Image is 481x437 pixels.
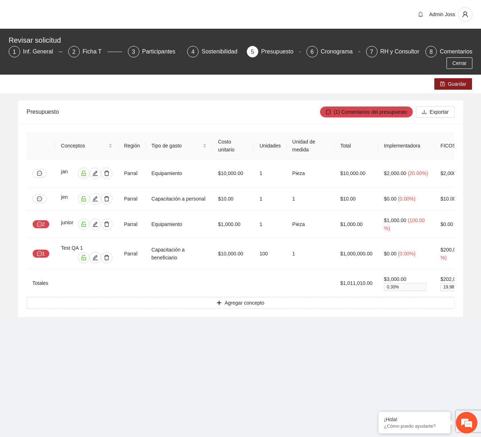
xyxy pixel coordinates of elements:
th: Total [334,132,378,160]
div: Comentarios [440,46,472,57]
span: message [37,196,42,201]
span: Cerrar [452,59,467,67]
span: $0.00 [440,221,453,227]
span: message [326,109,331,115]
span: unlock [78,255,89,260]
th: Unidad de medida [287,132,335,160]
div: 3Participantes [128,46,182,57]
div: junior [61,218,76,230]
div: Presupuesto [261,46,299,57]
span: delete [101,170,112,176]
div: Test QA 1 [61,244,112,252]
span: 6 [310,49,314,55]
td: Parral [118,187,145,211]
div: 2Ficha T [68,46,122,57]
span: 3 [132,49,135,55]
button: edit [89,193,101,205]
div: jan [61,168,73,179]
span: edit [90,255,101,260]
td: Equipamiento [146,160,212,187]
td: Pieza [287,211,335,238]
span: $1,000.00 [384,217,406,223]
button: message [32,169,47,178]
button: user [458,7,472,22]
div: RH y Consultores [380,46,431,57]
span: $0.00 [384,251,397,257]
span: $2,000.00 [384,170,406,176]
span: message [37,171,42,176]
button: unlock [78,168,89,179]
td: $10.00 [334,187,378,211]
td: $1,000.00 [212,211,254,238]
span: edit [90,221,101,227]
span: Admin Joss [429,11,455,17]
td: Parral [118,160,145,187]
td: 1 [287,238,335,269]
span: delete [101,196,112,202]
td: 100 [254,238,286,269]
div: Presupuesto [27,102,320,122]
td: Capacitación a personal [146,187,212,211]
span: edit [90,196,101,202]
div: Participantes [142,46,181,57]
span: $10.00 [440,196,456,202]
span: unlock [78,170,89,176]
td: 1 [287,187,335,211]
td: $3,000.00 [378,269,435,297]
span: 8 [430,49,433,55]
div: Sostenibilidad [202,46,243,57]
th: Costo unitario [212,132,254,160]
span: ( 0.00% ) [398,251,416,257]
div: Inf. General [23,46,59,57]
div: 5Presupuesto [247,46,301,57]
button: unlock [78,252,89,263]
td: Capacitación a beneficiario [146,238,212,269]
span: delete [101,221,112,227]
span: unlock [78,196,89,202]
div: jen [61,193,73,205]
div: Cronograma [321,46,359,57]
span: 7 [370,49,373,55]
button: edit [89,218,101,230]
button: Cerrar [447,57,472,69]
th: Región [118,132,145,160]
td: Pieza [287,160,335,187]
button: bell [415,9,426,20]
span: Exportar [430,108,449,116]
span: ( 0.00% ) [398,196,416,202]
td: Equipamiento [146,211,212,238]
button: message(1) Comentarios del presupuesto [320,106,413,118]
p: ¿Cómo puedo ayudarte? [384,423,445,429]
button: delete [101,218,112,230]
span: $200,000.00 [440,247,468,253]
div: 8Comentarios [425,46,472,57]
div: 4Sostenibilidad [187,46,241,57]
td: 1 [254,187,286,211]
td: Parral [118,238,145,269]
span: 0.30 % [384,283,426,291]
td: $1,000.00 [334,211,378,238]
th: Conceptos [55,132,118,160]
td: Totales [27,269,55,297]
td: 1 [254,211,286,238]
button: message [32,194,47,203]
td: $10.00 [212,187,254,211]
button: delete [101,168,112,179]
span: save [440,81,445,87]
span: Tipo de gasto [152,142,201,150]
td: $10,000.00 [212,160,254,187]
span: unlock [78,221,89,227]
button: delete [101,193,112,205]
td: 1 [254,160,286,187]
button: edit [89,168,101,179]
span: (1) Comentarios del presupuesto [334,108,407,116]
button: edit [89,252,101,263]
td: $1,011,010.00 [334,269,378,297]
button: downloadExportar [416,106,454,118]
span: user [458,11,472,18]
button: unlock [78,193,89,205]
span: plus [217,300,222,306]
div: Revisar solicitud [9,34,468,46]
button: unlock [78,218,89,230]
td: $1,000,000.00 [334,238,378,269]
